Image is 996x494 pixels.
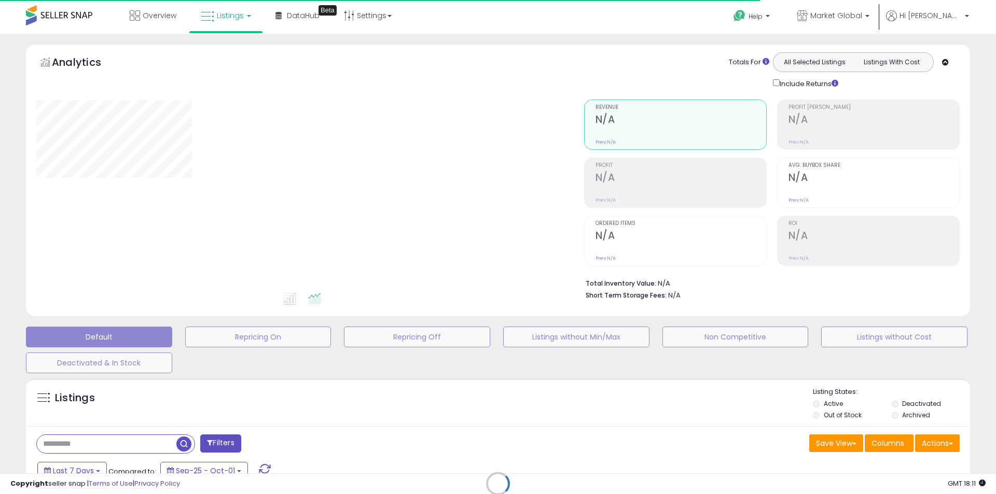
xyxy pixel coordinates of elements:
div: seller snap | | [10,479,180,489]
h2: N/A [596,230,766,244]
h2: N/A [596,172,766,186]
h2: N/A [789,114,959,128]
span: Avg. Buybox Share [789,163,959,168]
strong: Copyright [10,478,48,488]
h2: N/A [789,172,959,186]
button: Deactivated & In Stock [26,352,172,373]
span: Revenue [596,105,766,110]
b: Short Term Storage Fees: [586,291,667,300]
button: Default [26,327,172,347]
span: Ordered Items [596,221,766,227]
span: Market Global [810,10,862,21]
button: Listings without Cost [821,327,967,347]
span: Help [749,12,763,21]
span: Profit [596,163,766,168]
button: Listings With Cost [853,55,930,69]
span: DataHub [287,10,320,21]
small: Prev: N/A [596,197,616,203]
span: ROI [789,221,959,227]
span: Hi [PERSON_NAME] [900,10,962,21]
li: N/A [586,276,952,289]
a: Help [725,2,780,34]
span: N/A [668,290,681,300]
div: Include Returns [765,77,851,89]
h2: N/A [789,230,959,244]
button: Repricing Off [344,327,490,347]
button: Listings without Min/Max [503,327,649,347]
i: Get Help [733,9,746,22]
a: Hi [PERSON_NAME] [886,10,969,34]
h2: N/A [596,114,766,128]
small: Prev: N/A [596,255,616,261]
div: Totals For [729,58,769,67]
small: Prev: N/A [789,197,809,203]
span: Overview [143,10,176,21]
button: Non Competitive [662,327,809,347]
small: Prev: N/A [789,139,809,145]
span: Profit [PERSON_NAME] [789,105,959,110]
button: Repricing On [185,327,331,347]
div: Tooltip anchor [319,5,337,16]
button: All Selected Listings [776,55,853,69]
b: Total Inventory Value: [586,279,656,288]
small: Prev: N/A [789,255,809,261]
span: Listings [217,10,244,21]
h5: Analytics [52,55,121,72]
small: Prev: N/A [596,139,616,145]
